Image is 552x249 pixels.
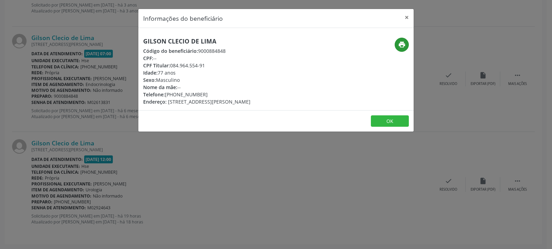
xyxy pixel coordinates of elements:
[400,9,414,26] button: Close
[143,62,250,69] div: 084.964.554-91
[143,48,198,54] span: Código do beneficiário:
[143,38,250,45] h5: Gilson Clecio de Lima
[143,69,250,76] div: 77 anos
[143,47,250,55] div: 9000884848
[143,55,153,61] span: CPF:
[143,55,250,62] div: --
[143,91,165,98] span: Telefone:
[143,76,250,84] div: Masculino
[143,69,158,76] span: Idade:
[143,62,170,69] span: CPF Titular:
[143,77,156,83] span: Sexo:
[143,91,250,98] div: [PHONE_NUMBER]
[398,41,406,48] i: print
[143,84,250,91] div: --
[143,14,223,23] h5: Informações do beneficiário
[143,84,177,90] span: Nome da mãe:
[168,98,250,105] span: [STREET_ADDRESS][PERSON_NAME]
[395,38,409,52] button: print
[143,98,167,105] span: Endereço:
[371,115,409,127] button: OK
